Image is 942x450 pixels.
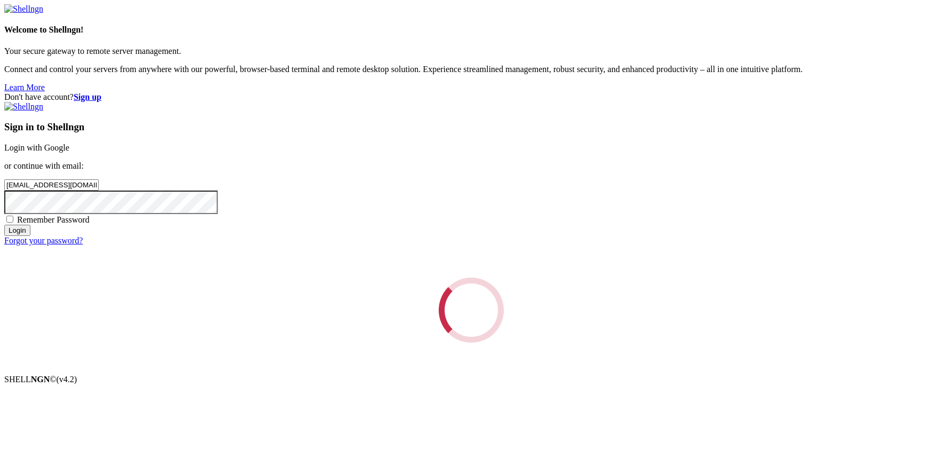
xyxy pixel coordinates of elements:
b: NGN [31,375,50,384]
a: Forgot your password? [4,236,83,245]
span: 4.2.0 [57,375,77,384]
span: Remember Password [17,215,90,224]
div: Don't have account? [4,92,938,102]
h3: Sign in to Shellngn [4,121,938,133]
div: Loading... [436,274,506,345]
img: Shellngn [4,4,43,14]
h4: Welcome to Shellngn! [4,25,938,35]
p: Your secure gateway to remote server management. [4,46,938,56]
a: Login with Google [4,143,69,152]
span: SHELL © [4,375,77,384]
img: Shellngn [4,102,43,112]
p: Connect and control your servers from anywhere with our powerful, browser-based terminal and remo... [4,65,938,74]
input: Remember Password [6,216,13,223]
a: Sign up [74,92,101,101]
input: Login [4,225,30,236]
p: or continue with email: [4,161,938,171]
a: Learn More [4,83,45,92]
input: Email address [4,179,99,191]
